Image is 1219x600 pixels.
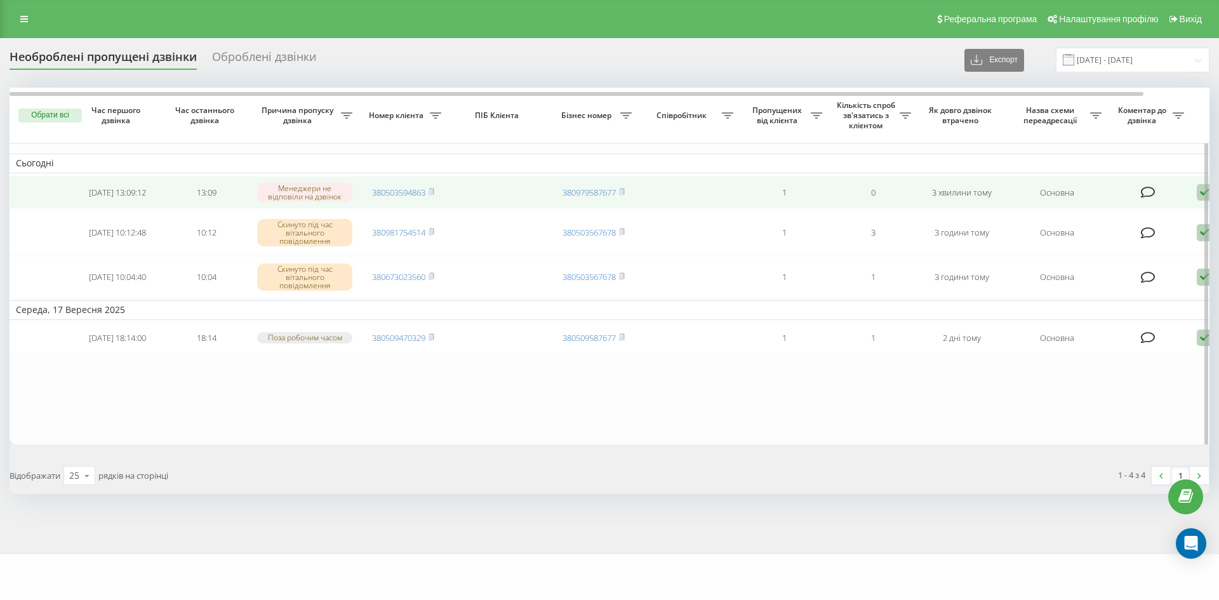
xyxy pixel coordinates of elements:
[829,256,917,298] td: 1
[83,105,152,125] span: Час першого дзвінка
[917,256,1006,298] td: 3 години тому
[1114,105,1173,125] span: Коментар до дзвінка
[1118,469,1145,481] div: 1 - 4 з 4
[1006,256,1108,298] td: Основна
[10,50,197,70] div: Необроблені пропущені дзвінки
[172,105,241,125] span: Час останнього дзвінка
[69,469,79,482] div: 25
[740,323,829,354] td: 1
[73,176,162,210] td: [DATE] 13:09:12
[829,176,917,210] td: 0
[740,176,829,210] td: 1
[18,109,82,123] button: Обрати всі
[964,49,1024,72] button: Експорт
[1059,14,1158,24] span: Налаштування профілю
[835,100,900,130] span: Кількість спроб зв'язатись з клієнтом
[746,105,811,125] span: Пропущених від клієнта
[1006,211,1108,253] td: Основна
[563,187,616,198] a: 380979587677
[73,211,162,253] td: [DATE] 10:12:48
[556,110,620,121] span: Бізнес номер
[162,323,251,354] td: 18:14
[162,176,251,210] td: 13:09
[563,271,616,283] a: 380503567678
[1006,176,1108,210] td: Основна
[1180,14,1202,24] span: Вихід
[928,105,996,125] span: Як довго дзвінок втрачено
[1006,323,1108,354] td: Основна
[162,256,251,298] td: 10:04
[10,470,60,481] span: Відображати
[1176,528,1206,559] div: Open Intercom Messenger
[257,183,352,202] div: Менеджери не відповіли на дзвінок
[162,211,251,253] td: 10:12
[365,110,430,121] span: Номер клієнта
[372,332,425,343] a: 380509470329
[644,110,722,121] span: Співробітник
[740,211,829,253] td: 1
[829,323,917,354] td: 1
[829,211,917,253] td: 3
[257,105,341,125] span: Причина пропуску дзвінка
[372,187,425,198] a: 380503594863
[917,211,1006,253] td: 3 години тому
[212,50,316,70] div: Оброблені дзвінки
[563,227,616,238] a: 380503567678
[372,271,425,283] a: 380673023560
[740,256,829,298] td: 1
[98,470,168,481] span: рядків на сторінці
[1013,105,1090,125] span: Назва схеми переадресації
[372,227,425,238] a: 380981754514
[257,219,352,247] div: Скинуто під час вітального повідомлення
[257,332,352,343] div: Поза робочим часом
[917,176,1006,210] td: 3 хвилини тому
[944,14,1037,24] span: Реферальна програма
[458,110,538,121] span: ПІБ Клієнта
[563,332,616,343] a: 380509587677
[257,263,352,291] div: Скинуто під час вітального повідомлення
[1171,467,1190,484] a: 1
[917,323,1006,354] td: 2 дні тому
[73,323,162,354] td: [DATE] 18:14:00
[73,256,162,298] td: [DATE] 10:04:40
